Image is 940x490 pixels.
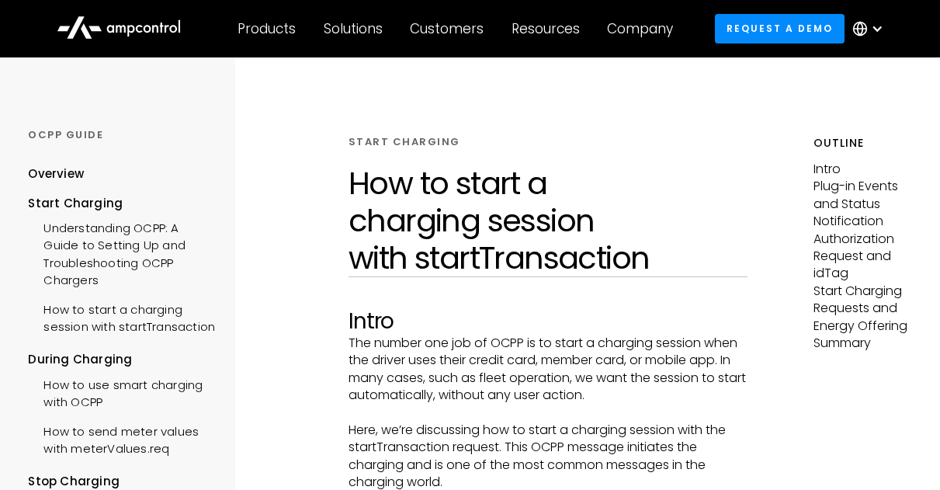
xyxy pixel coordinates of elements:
div: OCPP GUIDE [28,128,216,142]
div: Resources [512,20,580,37]
h5: Outline [813,135,911,151]
p: Start Charging Requests and Energy Offering [813,283,911,335]
a: Understanding OCPP: A Guide to Setting Up and Troubleshooting OCPP Chargers [28,212,216,294]
div: Company [607,20,673,37]
h2: Intro [349,308,747,335]
div: Customers [410,20,484,37]
div: Solutions [324,20,383,37]
div: During Charging [28,351,216,368]
div: Start Charging [28,195,216,212]
a: How to use smart charging with OCPP [28,369,216,415]
a: Overview [28,165,84,194]
div: Products [238,20,296,37]
p: Intro [813,161,911,178]
a: How to send meter values with meterValues.req [28,415,216,462]
a: Request a demo [715,14,845,43]
a: How to start a charging session with startTransaction [28,294,216,340]
div: Stop Charging [28,473,216,490]
p: Authorization Request and idTag [813,231,911,283]
h1: How to start a charging session with startTransaction [349,165,747,276]
div: Overview [28,165,84,182]
p: Summary [813,335,911,352]
p: Plug-in Events and Status Notification [813,178,911,230]
div: START CHARGING [349,135,460,149]
p: The number one job of OCPP is to start a charging session when the driver uses their credit card,... [349,335,747,405]
p: ‍ [349,404,747,421]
